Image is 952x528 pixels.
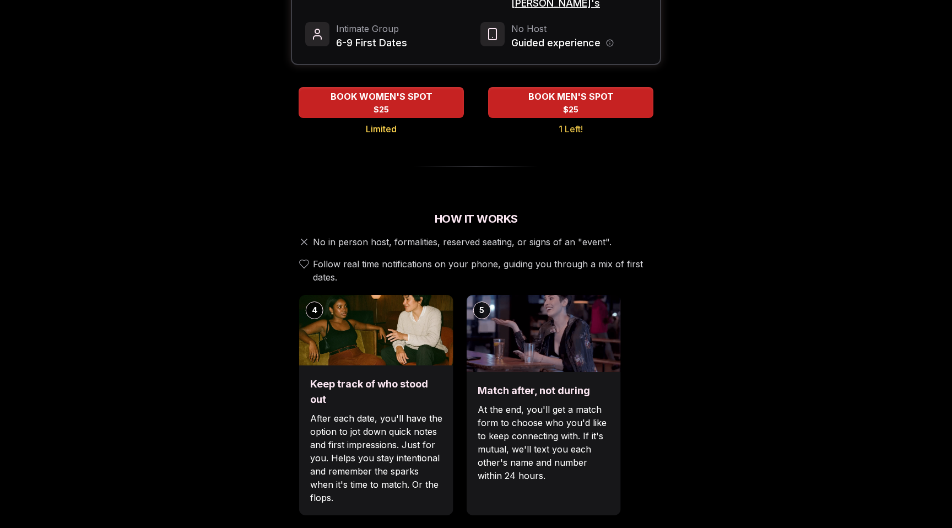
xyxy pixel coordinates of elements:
[467,295,621,372] img: Match after, not during
[336,35,407,51] span: 6-9 First Dates
[313,235,612,249] span: No in person host, formalities, reserved seating, or signs of an "event".
[478,403,610,482] p: At the end, you'll get a match form to choose who you'd like to keep connecting with. If it's mut...
[366,122,397,136] span: Limited
[478,383,610,398] h3: Match after, not during
[606,39,614,47] button: Host information
[511,22,614,35] span: No Host
[526,90,616,103] span: BOOK MEN'S SPOT
[299,295,453,365] img: Keep track of who stood out
[336,22,407,35] span: Intimate Group
[310,412,442,504] p: After each date, you'll have the option to jot down quick notes and first impressions. Just for y...
[511,35,601,51] span: Guided experience
[328,90,435,103] span: BOOK WOMEN'S SPOT
[306,301,323,319] div: 4
[563,104,578,115] span: $25
[299,87,464,118] button: BOOK WOMEN'S SPOT - Limited
[473,301,491,319] div: 5
[313,257,657,284] span: Follow real time notifications on your phone, guiding you through a mix of first dates.
[488,87,653,118] button: BOOK MEN'S SPOT - 1 Left!
[310,376,442,407] h3: Keep track of who stood out
[559,122,583,136] span: 1 Left!
[291,211,661,227] h2: How It Works
[374,104,389,115] span: $25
